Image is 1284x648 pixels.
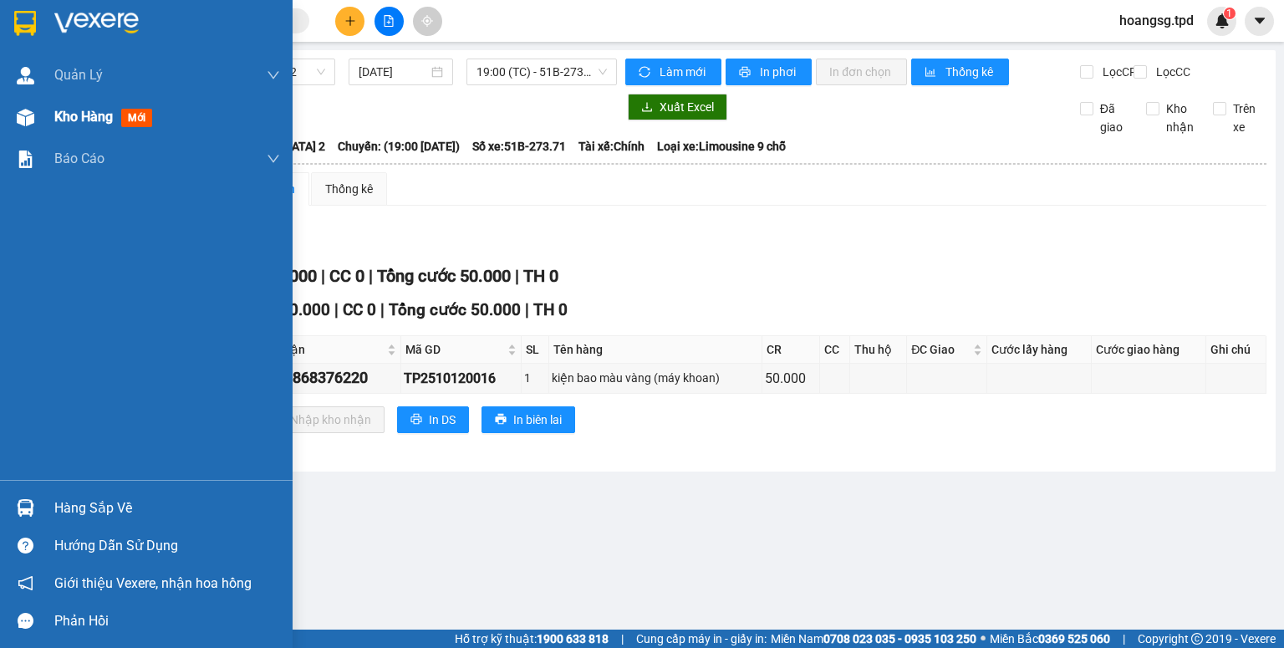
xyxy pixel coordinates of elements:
th: CR [762,336,820,364]
span: Người nhận [242,340,384,359]
span: | [380,300,385,319]
th: Cước lấy hàng [987,336,1092,364]
img: warehouse-icon [17,499,34,517]
span: Lọc CC [1149,63,1193,81]
span: 19:00 (TC) - 51B-273.71 [476,59,608,84]
strong: 1900 633 818 [537,632,609,645]
span: notification [18,575,33,591]
span: file-add [383,15,395,27]
span: down [267,152,280,166]
span: Kho hàng [54,109,113,125]
span: copyright [1191,633,1203,645]
span: Làm mới [660,63,708,81]
span: Thống kê [945,63,996,81]
strong: 0369 525 060 [1038,632,1110,645]
span: down [267,69,280,82]
div: Phản hồi [54,609,280,634]
span: TH 0 [533,300,568,319]
th: Ghi chú [1206,336,1266,364]
button: printerIn phơi [726,59,812,85]
span: In phơi [760,63,798,81]
span: | [369,266,373,286]
span: 1 [1226,8,1232,19]
span: Hỗ trợ kỹ thuật: [455,630,609,648]
img: warehouse-icon [17,67,34,84]
span: | [621,630,624,648]
span: Mã GD [405,340,504,359]
span: Miền Bắc [990,630,1110,648]
strong: 0708 023 035 - 0935 103 250 [823,632,976,645]
span: Số xe: 51B-273.71 [472,137,566,156]
div: Hướng dẫn sử dụng [54,533,280,559]
span: In biên lai [513,411,562,429]
span: Tài xế: Chính [578,137,645,156]
th: SL [522,336,549,364]
img: logo-vxr [14,11,36,36]
button: downloadXuất Excel [628,94,727,120]
span: CR 50.000 [256,300,330,319]
span: | [1123,630,1125,648]
button: downloadNhập kho nhận [258,406,385,433]
th: Thu hộ [850,336,908,364]
img: warehouse-icon [17,109,34,126]
span: Tổng cước 50.000 [389,300,521,319]
span: | [515,266,519,286]
span: | [321,266,325,286]
span: Đã giao [1093,99,1134,136]
td: TP2510120016 [401,364,522,393]
th: Cước giao hàng [1092,336,1205,364]
span: CC 0 [329,266,364,286]
th: Tên hàng [549,336,762,364]
span: ĐC Giao [911,340,970,359]
span: Giới thiệu Vexere, nhận hoa hồng [54,573,252,594]
div: TP2510120016 [404,368,518,389]
span: plus [344,15,356,27]
span: bar-chart [925,66,939,79]
div: kiện bao màu vàng (máy khoan) [552,369,759,387]
span: Trên xe [1226,99,1267,136]
div: 50.000 [765,368,817,389]
img: icon-new-feature [1215,13,1230,28]
span: caret-down [1252,13,1267,28]
button: caret-down [1245,7,1274,36]
div: 1 [524,369,546,387]
img: solution-icon [17,151,34,168]
button: In đơn chọn [816,59,907,85]
div: Hàng sắp về [54,496,280,521]
span: Lọc CR [1096,63,1139,81]
button: bar-chartThống kê [911,59,1009,85]
th: CC [820,336,850,364]
span: hoangsg.tpd [1106,10,1207,31]
span: In DS [429,411,456,429]
div: khang 0868376220 [240,366,398,390]
button: syncLàm mới [625,59,721,85]
button: plus [335,7,364,36]
span: | [525,300,529,319]
button: printerIn DS [397,406,469,433]
span: Quản Lý [54,64,103,85]
span: | [334,300,339,319]
button: file-add [374,7,404,36]
span: Báo cáo [54,148,104,169]
input: 12/10/2025 [359,63,427,81]
span: sync [639,66,653,79]
button: aim [413,7,442,36]
div: Thống kê [325,180,373,198]
button: printerIn biên lai [481,406,575,433]
span: Tổng cước 50.000 [377,266,511,286]
span: download [641,101,653,115]
span: ⚪️ [981,635,986,642]
span: Loại xe: Limousine 9 chỗ [657,137,786,156]
span: question-circle [18,538,33,554]
span: CC 0 [343,300,376,319]
span: printer [410,413,422,426]
span: printer [495,413,507,426]
span: aim [421,15,433,27]
span: printer [739,66,753,79]
span: mới [121,109,152,127]
span: TH 0 [523,266,558,286]
span: Miền Nam [771,630,976,648]
span: message [18,613,33,629]
span: Xuất Excel [660,98,714,116]
span: Cung cấp máy in - giấy in: [636,630,767,648]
